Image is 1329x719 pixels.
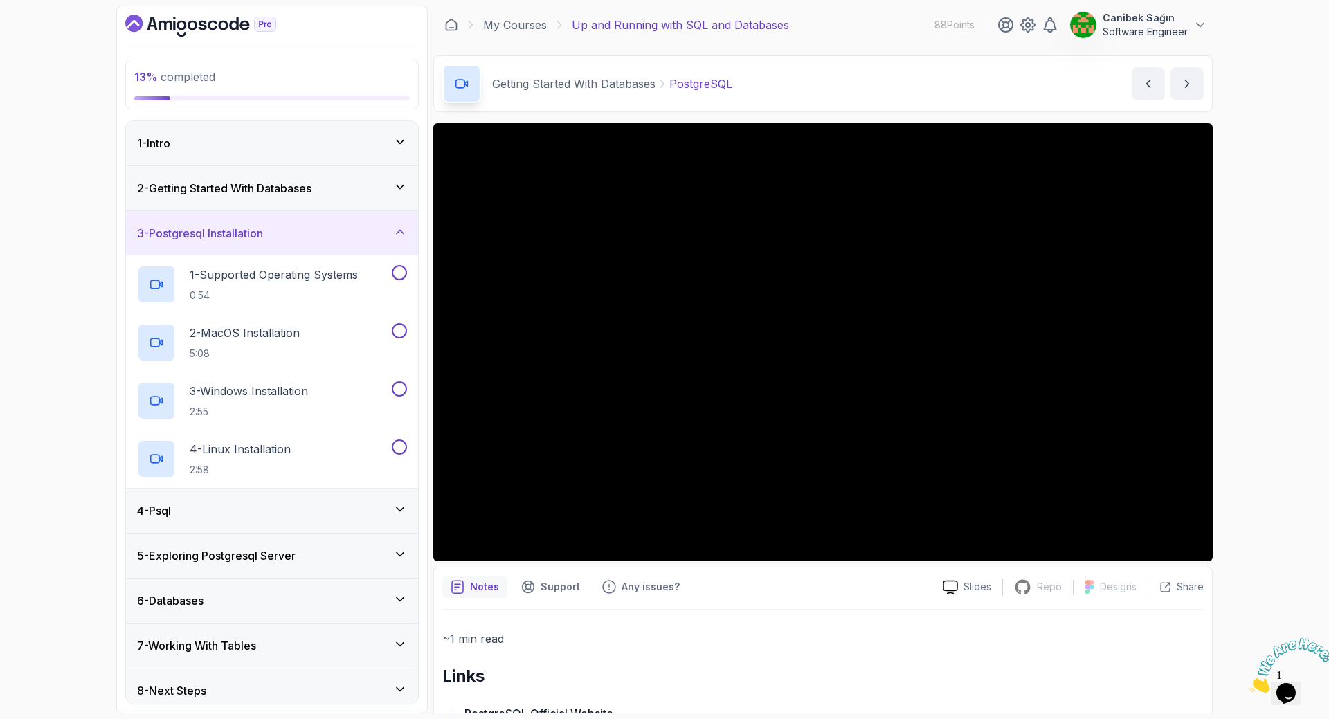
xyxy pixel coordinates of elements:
[137,135,170,152] h3: 1 - Intro
[1103,25,1188,39] p: Software Engineer
[137,225,263,242] h3: 3 - Postgresql Installation
[1148,580,1204,594] button: Share
[442,629,1204,648] p: ~1 min read
[190,325,300,341] p: 2 - MacOS Installation
[492,75,656,92] p: Getting Started With Databases
[126,121,418,165] button: 1-Intro
[126,579,418,623] button: 6-Databases
[137,381,407,420] button: 3-Windows Installation2:55
[1100,580,1137,594] p: Designs
[137,439,407,478] button: 4-Linux Installation2:58
[137,637,256,654] h3: 7 - Working With Tables
[1070,12,1096,38] img: user profile image
[137,265,407,304] button: 1-Supported Operating Systems0:54
[126,489,418,533] button: 4-Psql
[572,17,789,33] p: Up and Running with SQL and Databases
[964,580,991,594] p: Slides
[442,665,1204,687] h2: Links
[1037,580,1062,594] p: Repo
[190,441,291,457] p: 4 - Linux Installation
[137,592,204,609] h3: 6 - Databases
[126,211,418,255] button: 3-Postgresql Installation
[594,576,688,598] button: Feedback button
[442,576,507,598] button: notes button
[622,580,680,594] p: Any issues?
[190,289,358,302] p: 0:54
[137,547,296,564] h3: 5 - Exploring Postgresql Server
[934,18,975,32] p: 88 Points
[190,347,300,361] p: 5:08
[1069,11,1207,39] button: user profile imageCanibek SağınSoftware Engineer
[669,75,732,92] p: PostgreSQL
[541,580,580,594] p: Support
[190,383,308,399] p: 3 - Windows Installation
[433,123,1213,561] iframe: 4 - PostgreSQL
[1170,67,1204,100] button: next content
[190,463,291,477] p: 2:58
[126,668,418,713] button: 8-Next Steps
[126,166,418,210] button: 2-Getting Started With Databases
[1177,580,1204,594] p: Share
[6,6,11,17] span: 1
[137,682,206,699] h3: 8 - Next Steps
[513,576,588,598] button: Support button
[125,15,308,37] a: Dashboard
[932,580,1002,594] a: Slides
[137,180,311,197] h3: 2 - Getting Started With Databases
[6,6,91,60] img: Chat attention grabber
[126,624,418,668] button: 7-Working With Tables
[137,502,171,519] h3: 4 - Psql
[190,266,358,283] p: 1 - Supported Operating Systems
[134,70,158,84] span: 13 %
[134,70,215,84] span: completed
[1103,11,1188,25] p: Canibek Sağın
[190,405,308,419] p: 2:55
[483,17,547,33] a: My Courses
[1243,632,1329,698] iframe: chat widget
[444,18,458,32] a: Dashboard
[137,323,407,362] button: 2-MacOS Installation5:08
[126,534,418,578] button: 5-Exploring Postgresql Server
[1132,67,1165,100] button: previous content
[470,580,499,594] p: Notes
